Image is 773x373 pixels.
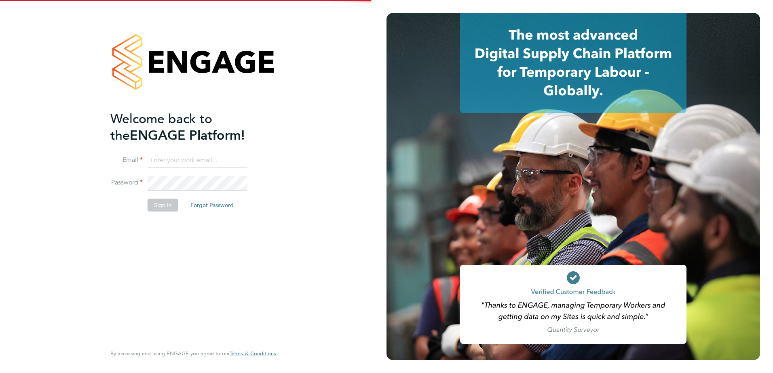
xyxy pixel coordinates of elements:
[110,111,212,143] span: Welcome back to the
[230,350,276,357] a: Terms & Conditions
[110,111,268,144] h2: ENGAGE Platform!
[148,153,247,168] input: Enter your work email...
[110,156,143,164] label: Email
[230,350,276,357] span: Terms & Conditions
[184,199,240,212] button: Forgot Password
[148,199,178,212] button: Sign In
[110,350,276,357] span: By accessing and using ENGAGE you agree to our
[110,178,143,187] label: Password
